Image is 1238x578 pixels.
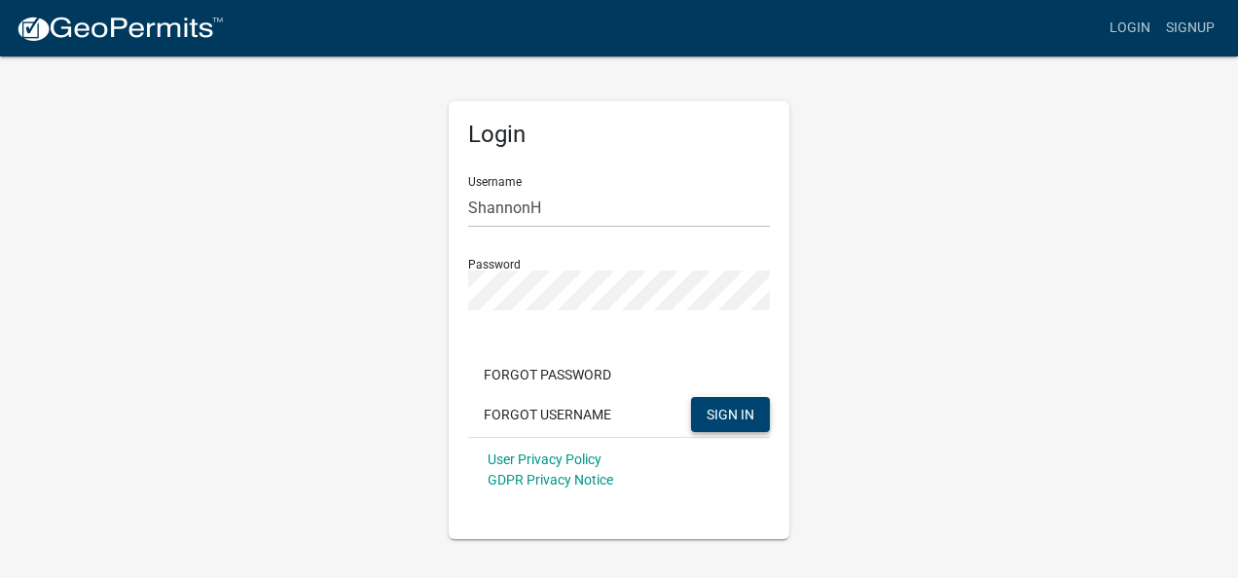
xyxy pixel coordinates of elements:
span: SIGN IN [707,406,754,421]
a: GDPR Privacy Notice [488,472,613,488]
a: Signup [1158,10,1222,47]
a: Login [1102,10,1158,47]
button: Forgot Username [468,397,627,432]
a: User Privacy Policy [488,452,601,467]
h5: Login [468,121,770,149]
button: SIGN IN [691,397,770,432]
button: Forgot Password [468,357,627,392]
